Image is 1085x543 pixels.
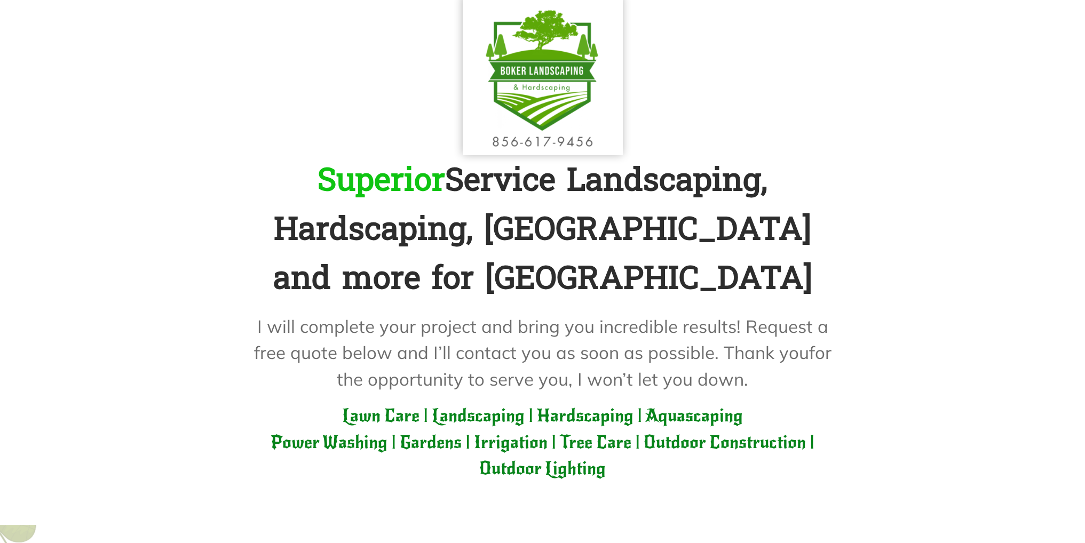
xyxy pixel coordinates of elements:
b: Service Landscaping, Hardscaping, [GEOGRAPHIC_DATA] and more for [GEOGRAPHIC_DATA] [273,151,812,307]
span: Lawn Care | Landscaping | Hardscaping | Aquascaping [342,405,743,426]
span: for the opportunity to serve you, I won’t let you down. [337,341,831,390]
span: I will complete your project and bring you incredible results! Request a free quote below and I’l... [254,315,828,364]
span: Superior [318,151,445,209]
span: Power Washing | Gardens | Irrigation | Tree Care | Outdoor Construction | Outdoor Lighting [271,432,814,480]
